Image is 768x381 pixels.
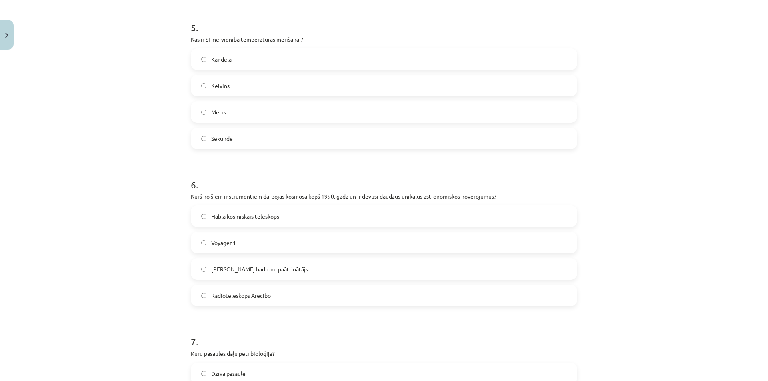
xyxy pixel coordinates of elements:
span: Voyager 1 [211,239,236,247]
span: Habla kosmiskais teleskops [211,212,279,221]
input: Kandela [201,57,206,62]
span: Kandela [211,55,232,64]
span: [PERSON_NAME] hadronu paātrinātājs [211,265,308,273]
input: [PERSON_NAME] hadronu paātrinātājs [201,267,206,272]
h1: 6 . [191,165,577,190]
span: Metrs [211,108,226,116]
input: Radioteleskops Arecibo [201,293,206,298]
input: Habla kosmiskais teleskops [201,214,206,219]
p: Kas ir SI mērvienība temperatūras mērīšanai? [191,35,577,44]
p: Kuru pasaules daļu pētī bioloģija? [191,349,577,358]
h1: 7 . [191,322,577,347]
input: Kelvins [201,83,206,88]
input: Metrs [201,110,206,115]
input: Sekunde [201,136,206,141]
span: Sekunde [211,134,233,143]
img: icon-close-lesson-0947bae3869378f0d4975bcd49f059093ad1ed9edebbc8119c70593378902aed.svg [5,33,8,38]
input: Dzīvā pasaule [201,371,206,376]
span: Kelvins [211,82,230,90]
span: Radioteleskops Arecibo [211,291,271,300]
h1: 5 . [191,8,577,33]
span: Dzīvā pasaule [211,369,246,378]
input: Voyager 1 [201,240,206,245]
p: Kurš no šiem instrumentiem darbojas kosmosā kopš 1990. gada un ir devusi daudzus unikālus astrono... [191,192,577,201]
